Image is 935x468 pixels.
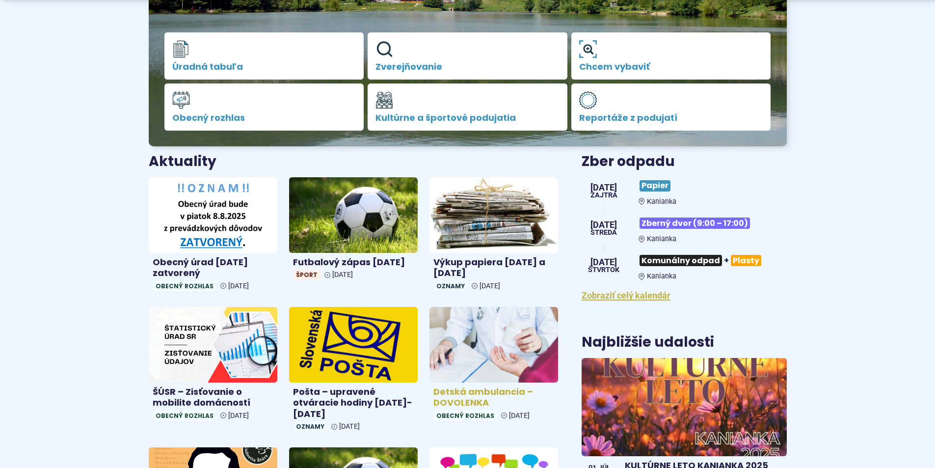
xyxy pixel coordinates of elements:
[293,386,414,420] h4: Pošta – upravené otváracie hodiny [DATE]-[DATE]
[153,281,216,291] span: Obecný rozhlas
[590,229,617,236] span: streda
[149,154,216,169] h3: Aktuality
[571,32,771,80] a: Chcem vybaviť
[332,271,353,279] span: [DATE]
[731,255,761,266] span: Plasty
[375,62,560,72] span: Zverejňovanie
[164,83,364,131] a: Obecný rozhlas
[639,251,786,270] h3: +
[228,412,249,420] span: [DATE]
[590,220,617,229] span: [DATE]
[588,267,619,274] span: štvrtok
[640,180,670,192] span: Papier
[579,62,763,72] span: Chcem vybaviť
[153,411,216,421] span: Obecný rozhlas
[590,192,617,199] span: Zajtra
[582,335,714,350] h3: Najbližšie udalosti
[153,386,273,409] h4: ŠÚSR – Zisťovanie o mobilite domácností
[293,421,327,432] span: Oznamy
[149,177,277,295] a: Obecný úrad [DATE] zatvorený Obecný rozhlas [DATE]
[293,270,321,280] span: Šport
[582,154,786,169] h3: Zber odpadu
[509,412,530,420] span: [DATE]
[375,113,560,123] span: Kultúrne a športové podujatia
[579,113,763,123] span: Reportáže z podujatí
[172,62,356,72] span: Úradná tabuľa
[571,83,771,131] a: Reportáže z podujatí
[172,113,356,123] span: Obecný rozhlas
[582,176,786,206] a: Papier Kanianka [DATE] Zajtra
[149,307,277,425] a: ŠÚSR – Zisťovanie o mobilite domácností Obecný rozhlas [DATE]
[368,83,567,131] a: Kultúrne a športové podujatia
[582,290,670,301] a: Zobraziť celý kalendár
[293,257,414,268] h4: Futbalový zápas [DATE]
[433,411,497,421] span: Obecný rozhlas
[289,177,418,284] a: Futbalový zápas [DATE] Šport [DATE]
[368,32,567,80] a: Zverejňovanie
[153,257,273,279] h4: Obecný úrad [DATE] zatvorený
[647,272,676,280] span: Kanianka
[582,251,786,280] a: Komunálny odpad+Plasty Kanianka [DATE] štvrtok
[429,177,558,295] a: Výkup papiera [DATE] a [DATE] Oznamy [DATE]
[289,307,418,436] a: Pošta – upravené otváracie hodiny [DATE]-[DATE] Oznamy [DATE]
[433,281,468,291] span: Oznamy
[228,282,249,290] span: [DATE]
[640,218,750,229] span: Zberný dvor (9:00 – 17:00)
[582,214,786,243] a: Zberný dvor (9:00 – 17:00) Kanianka [DATE] streda
[164,32,364,80] a: Úradná tabuľa
[433,257,554,279] h4: Výkup papiera [DATE] a [DATE]
[590,183,617,192] span: [DATE]
[339,422,360,431] span: [DATE]
[647,235,676,243] span: Kanianka
[647,197,676,206] span: Kanianka
[429,307,558,425] a: Detská ambulancia – DOVOLENKA Obecný rozhlas [DATE]
[480,282,500,290] span: [DATE]
[640,255,722,266] span: Komunálny odpad
[433,386,554,409] h4: Detská ambulancia – DOVOLENKA
[588,258,619,267] span: [DATE]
